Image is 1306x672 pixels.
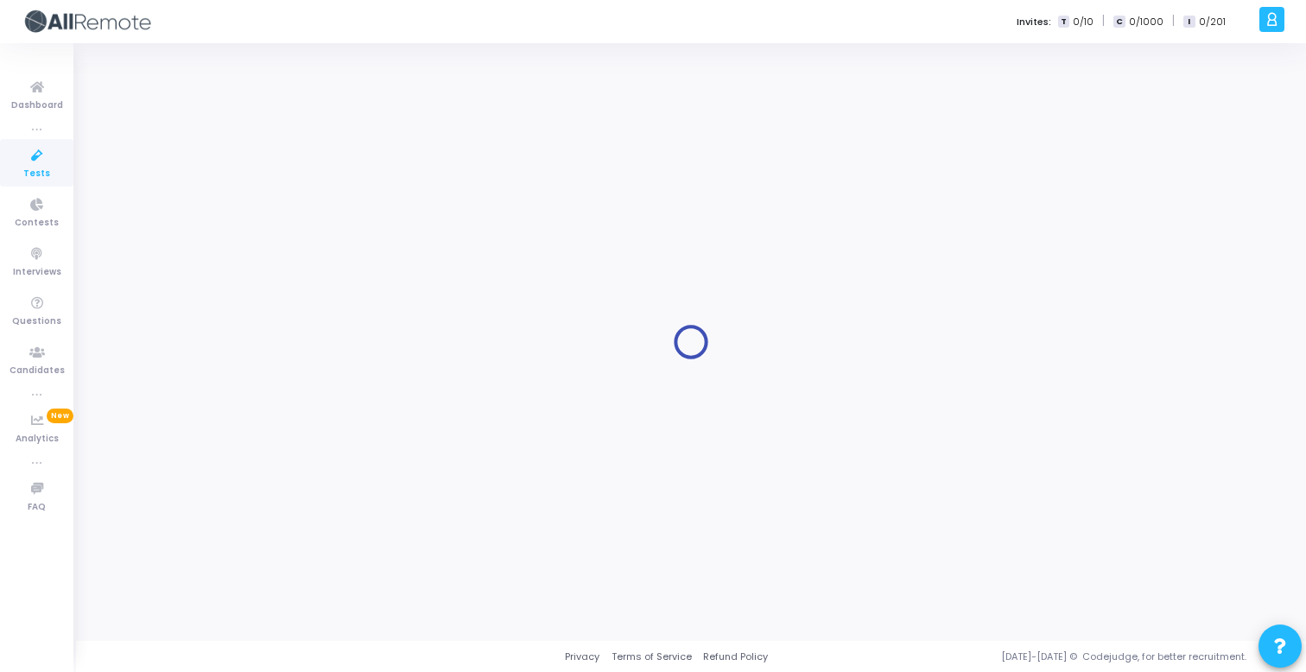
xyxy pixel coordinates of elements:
[47,409,73,423] span: New
[1073,15,1094,29] span: 0/10
[565,650,599,664] a: Privacy
[612,650,692,664] a: Terms of Service
[16,432,59,447] span: Analytics
[1017,15,1051,29] label: Invites:
[1113,16,1125,29] span: C
[1058,16,1069,29] span: T
[1172,12,1175,30] span: |
[12,314,61,329] span: Questions
[1183,16,1195,29] span: I
[15,216,59,231] span: Contests
[23,167,50,181] span: Tests
[768,650,1284,664] div: [DATE]-[DATE] © Codejudge, for better recruitment.
[13,265,61,280] span: Interviews
[28,500,46,515] span: FAQ
[1199,15,1226,29] span: 0/201
[22,4,151,39] img: logo
[11,98,63,113] span: Dashboard
[1129,15,1163,29] span: 0/1000
[10,364,65,378] span: Candidates
[1102,12,1105,30] span: |
[703,650,768,664] a: Refund Policy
